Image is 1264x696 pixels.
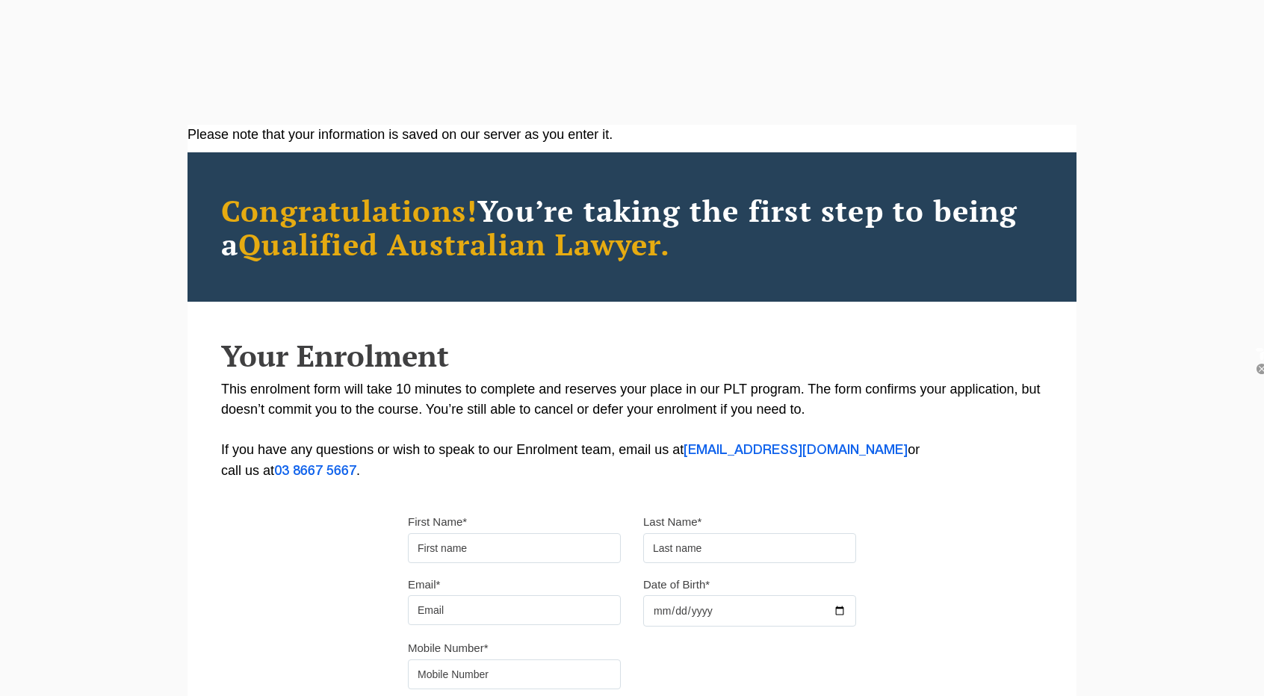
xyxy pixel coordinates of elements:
div: Please note that your information is saved on our server as you enter it. [188,125,1076,145]
span: Qualified Australian Lawyer. [238,224,670,264]
label: Last Name* [643,515,701,529]
label: First Name* [408,515,467,529]
label: Date of Birth* [643,577,710,592]
h2: You’re taking the first step to being a [221,193,1043,261]
a: [EMAIL_ADDRESS][DOMAIN_NAME] [684,444,908,456]
label: Mobile Number* [408,641,489,656]
h2: Your Enrolment [221,339,1043,372]
a: 03 8667 5667 [274,465,356,477]
span: Congratulations! [221,190,477,230]
label: Email* [408,577,440,592]
p: This enrolment form will take 10 minutes to complete and reserves your place in our PLT program. ... [221,379,1043,482]
input: Last name [643,533,856,563]
input: Email [408,595,621,625]
input: Mobile Number [408,659,621,689]
input: First name [408,533,621,563]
